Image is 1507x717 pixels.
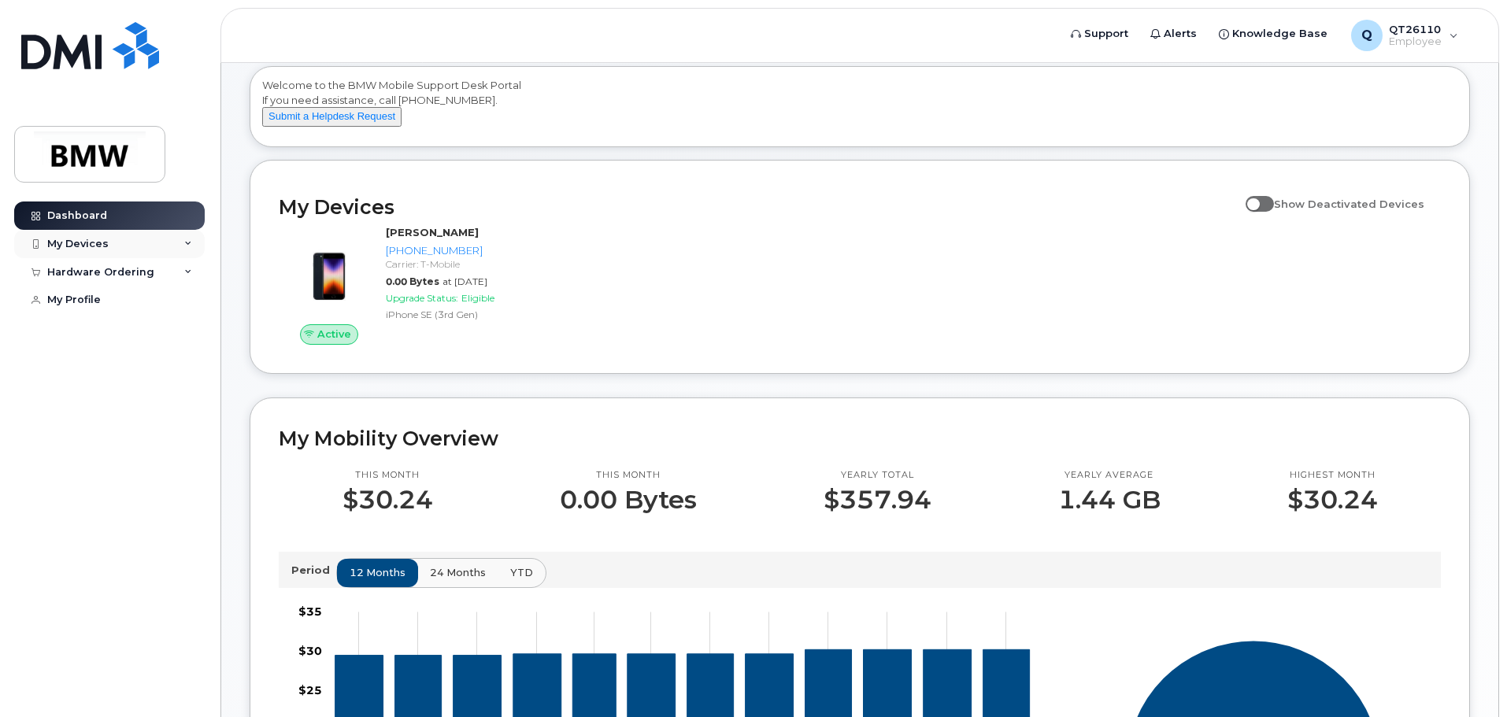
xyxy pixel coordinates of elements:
a: Active[PERSON_NAME][PHONE_NUMBER]Carrier: T-Mobile0.00 Bytesat [DATE]Upgrade Status:EligibleiPhon... [279,225,555,345]
span: at [DATE] [442,275,487,287]
span: Knowledge Base [1232,26,1327,42]
tspan: $35 [298,604,322,619]
span: Upgrade Status: [386,292,458,304]
div: iPhone SE (3rd Gen) [386,308,549,321]
p: 1.44 GB [1058,486,1161,514]
p: Period [291,563,336,578]
p: 0.00 Bytes [560,486,697,514]
p: $357.94 [824,486,931,514]
input: Show Deactivated Devices [1246,189,1258,201]
span: Eligible [461,292,494,304]
span: Employee [1389,35,1442,48]
span: Support [1084,26,1128,42]
tspan: $30 [298,643,322,657]
span: Alerts [1164,26,1197,42]
p: This month [560,469,697,482]
p: $30.24 [1287,486,1378,514]
div: [PHONE_NUMBER] [386,243,549,258]
a: Knowledge Base [1208,18,1339,50]
span: QT26110 [1389,23,1442,35]
span: Show Deactivated Devices [1274,198,1424,210]
p: Yearly average [1058,469,1161,482]
p: $30.24 [342,486,433,514]
div: QT26110 [1340,20,1469,51]
button: Submit a Helpdesk Request [262,107,402,127]
img: image20231002-3703462-1angbar.jpeg [291,233,367,309]
a: Submit a Helpdesk Request [262,109,402,122]
iframe: Messenger Launcher [1438,649,1495,705]
p: Highest month [1287,469,1378,482]
div: Welcome to the BMW Mobile Support Desk Portal If you need assistance, call [PHONE_NUMBER]. [262,78,1457,141]
span: Q [1361,26,1372,45]
div: Carrier: T-Mobile [386,257,549,271]
a: Alerts [1139,18,1208,50]
h2: My Mobility Overview [279,427,1441,450]
span: 0.00 Bytes [386,275,439,287]
span: Active [317,327,351,342]
p: Yearly total [824,469,931,482]
h2: My Devices [279,195,1238,219]
span: YTD [510,565,533,580]
span: 24 months [430,565,486,580]
tspan: $25 [298,682,322,697]
a: Support [1060,18,1139,50]
p: This month [342,469,433,482]
strong: [PERSON_NAME] [386,226,479,238]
